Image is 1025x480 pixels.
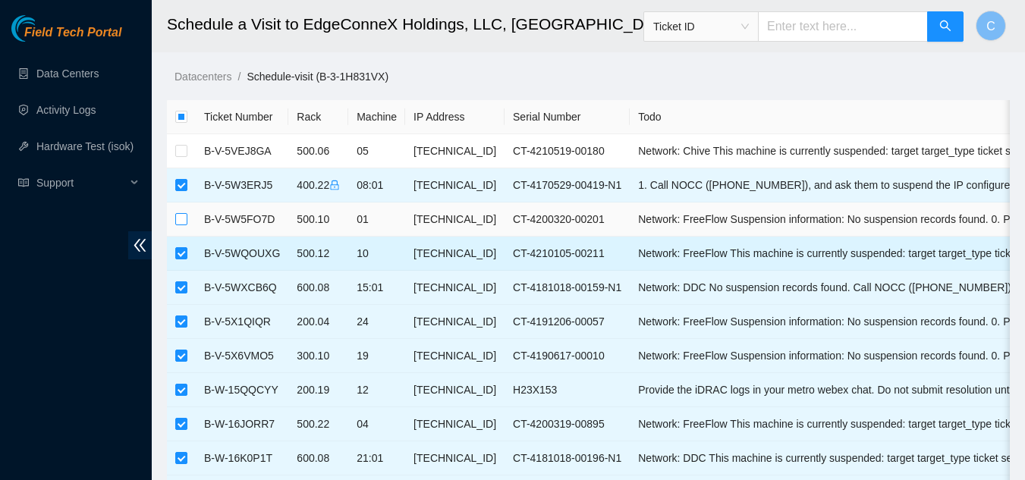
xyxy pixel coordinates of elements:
[505,339,630,373] td: CT-4190617-00010
[348,339,405,373] td: 19
[405,271,505,305] td: [TECHNICAL_ID]
[505,271,630,305] td: CT-4181018-00159-N1
[36,168,126,198] span: Support
[405,339,505,373] td: [TECHNICAL_ID]
[288,168,348,202] td: 400.22
[405,134,505,168] td: [TECHNICAL_ID]
[288,271,348,305] td: 600.08
[405,100,505,134] th: IP Address
[288,202,348,237] td: 500.10
[405,237,505,271] td: [TECHNICAL_ID]
[196,202,288,237] td: B-V-5W5FO7D
[405,168,505,202] td: [TECHNICAL_ID]
[505,305,630,339] td: CT-4191206-00057
[36,104,96,116] a: Activity Logs
[196,339,288,373] td: B-V-5X6VMO5
[196,237,288,271] td: B-V-5WQOUXG
[288,134,348,168] td: 500.06
[348,100,405,134] th: Machine
[196,168,288,202] td: B-V-5W3ERJ5
[505,441,630,475] td: CT-4181018-00196-N1
[348,373,405,407] td: 12
[348,202,405,237] td: 01
[196,407,288,441] td: B-W-16JORR7
[288,100,348,134] th: Rack
[505,134,630,168] td: CT-4210519-00180
[348,441,405,475] td: 21:01
[405,305,505,339] td: [TECHNICAL_ID]
[36,67,99,80] a: Data Centers
[24,26,121,40] span: Field Tech Portal
[505,168,630,202] td: CT-4170529-00419-N1
[986,17,995,36] span: C
[348,407,405,441] td: 04
[976,11,1006,41] button: C
[348,271,405,305] td: 15:01
[288,373,348,407] td: 200.19
[653,15,749,38] span: Ticket ID
[11,27,121,47] a: Akamai TechnologiesField Tech Portal
[758,11,928,42] input: Enter text here...
[505,373,630,407] td: H23X153
[237,71,241,83] span: /
[196,100,288,134] th: Ticket Number
[505,202,630,237] td: CT-4200320-00201
[288,305,348,339] td: 200.04
[348,168,405,202] td: 08:01
[11,15,77,42] img: Akamai Technologies
[505,237,630,271] td: CT-4210105-00211
[505,100,630,134] th: Serial Number
[348,305,405,339] td: 24
[196,441,288,475] td: B-W-16K0P1T
[405,441,505,475] td: [TECHNICAL_ID]
[405,202,505,237] td: [TECHNICAL_ID]
[927,11,964,42] button: search
[348,237,405,271] td: 10
[288,339,348,373] td: 300.10
[288,237,348,271] td: 500.12
[18,177,29,188] span: read
[196,305,288,339] td: B-V-5X1QIQR
[196,271,288,305] td: B-V-5WXCB6Q
[505,407,630,441] td: CT-4200319-00895
[329,180,340,190] span: lock
[405,373,505,407] td: [TECHNICAL_ID]
[247,71,388,83] a: Schedule-visit (B-3-1H831VX)
[175,71,231,83] a: Datacenters
[128,231,152,259] span: double-left
[405,407,505,441] td: [TECHNICAL_ID]
[196,134,288,168] td: B-V-5VEJ8GA
[196,373,288,407] td: B-W-15QQCYY
[288,441,348,475] td: 600.08
[348,134,405,168] td: 05
[288,407,348,441] td: 500.22
[939,20,951,34] span: search
[36,140,134,152] a: Hardware Test (isok)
